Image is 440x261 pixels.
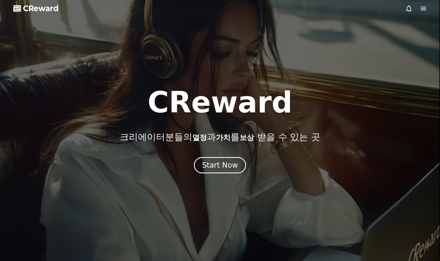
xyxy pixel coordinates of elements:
[13,4,59,13] a: CReward
[202,160,238,170] div: Start Now
[216,133,230,142] span: 가치
[194,157,246,173] button: Start Now
[240,133,254,142] span: 보상
[192,133,207,142] span: 열정
[194,163,246,169] a: Start Now
[148,88,292,117] h1: CReward
[23,4,59,13] span: CReward
[120,132,320,142] p: 크리에이터분들의 과 를 받을 수 있는 곳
